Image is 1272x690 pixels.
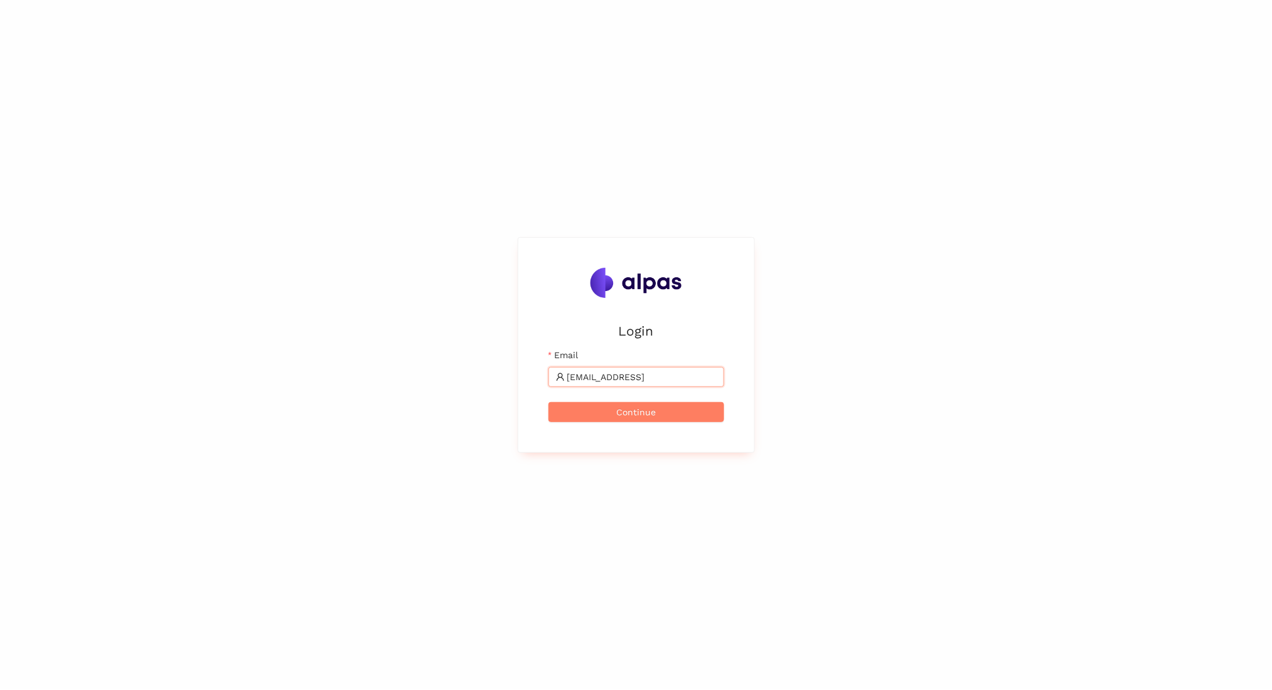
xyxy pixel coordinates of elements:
[591,268,682,298] img: Alpas.ai Logo
[616,405,656,419] span: Continue
[548,348,578,362] label: Email
[567,370,717,384] input: Email
[548,402,724,422] button: Continue
[556,373,565,381] span: user
[548,321,724,341] h2: Login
